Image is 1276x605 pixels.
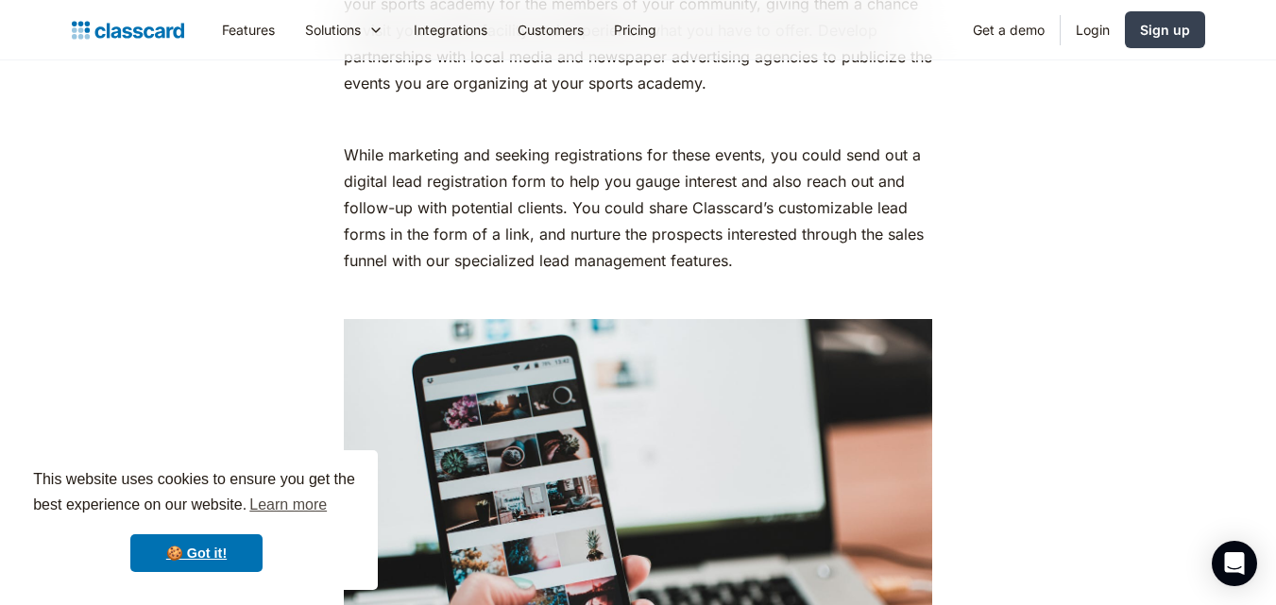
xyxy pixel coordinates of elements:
div: cookieconsent [15,450,378,590]
a: Login [1061,8,1125,51]
a: Integrations [399,8,502,51]
a: Pricing [599,8,672,51]
a: Sign up [1125,11,1205,48]
p: While marketing and seeking registrations for these events, you could send out a digital lead reg... [344,142,932,274]
a: home [72,17,184,43]
span: This website uses cookies to ensure you get the best experience on our website. [33,468,360,519]
p: ‍ [344,106,932,132]
a: learn more about cookies [247,491,330,519]
div: Solutions [290,8,399,51]
a: Customers [502,8,599,51]
div: Solutions [305,20,361,40]
div: Sign up [1140,20,1190,40]
div: Open Intercom Messenger [1212,541,1257,586]
a: Features [207,8,290,51]
p: ‍ [344,283,932,310]
a: dismiss cookie message [130,534,263,572]
a: Get a demo [958,8,1060,51]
